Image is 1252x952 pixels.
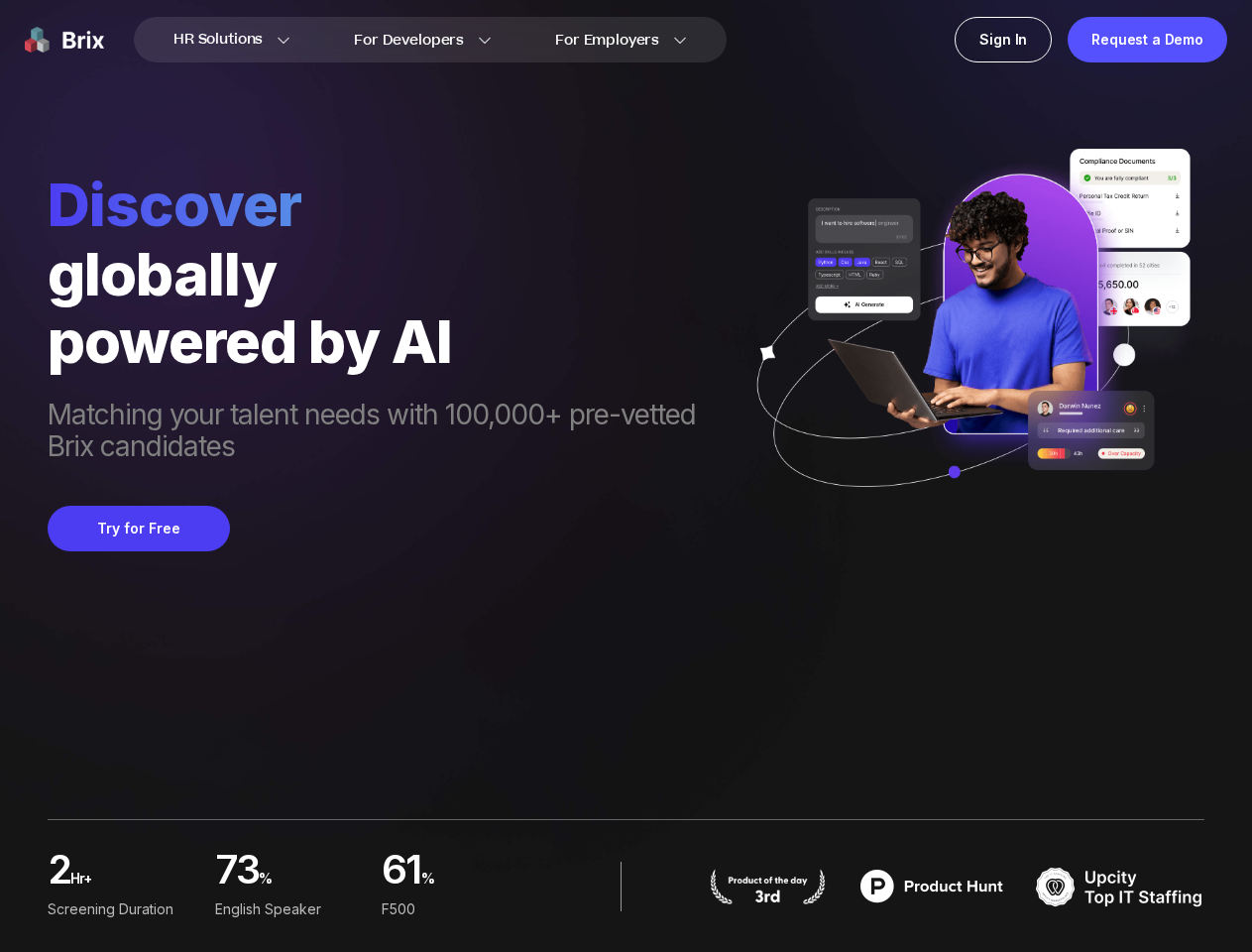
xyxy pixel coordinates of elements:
[382,898,533,920] div: F500
[708,869,828,904] img: product hunt badge
[173,24,263,56] span: HR Solutions
[48,399,732,466] span: Matching your talent needs with 100,000+ pre-vetted Brix candidates
[732,149,1204,529] img: ai generate
[1068,17,1227,62] a: Request a Demo
[259,863,366,905] span: %
[48,240,732,307] div: globally
[48,307,732,375] div: powered by AI
[555,30,659,51] span: For Employers
[70,863,198,905] span: hr+
[215,898,367,920] div: English Speaker
[1036,862,1204,911] img: TOP IT STAFFING
[354,30,464,51] span: For Developers
[848,862,1016,911] img: product hunt badge
[48,506,230,551] button: Try for Free
[215,852,260,894] span: 73
[48,169,732,240] span: Discover
[48,852,70,894] span: 2
[421,863,533,905] span: %
[48,898,199,920] div: Screening duration
[382,852,421,894] span: 61
[955,17,1052,62] a: Sign In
